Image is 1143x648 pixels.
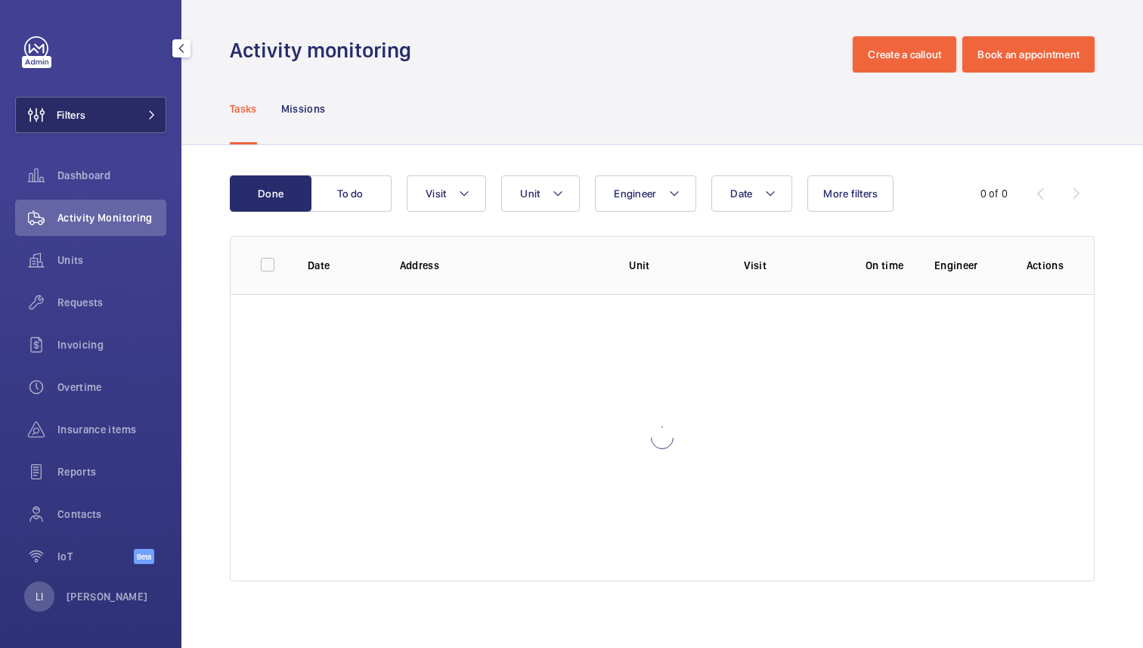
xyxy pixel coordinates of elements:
button: More filters [807,175,894,212]
span: Beta [134,549,154,564]
button: To do [310,175,392,212]
span: Dashboard [57,168,166,183]
p: Date [308,258,376,273]
span: Contacts [57,507,166,522]
p: Tasks [230,101,257,116]
p: Visit [744,258,835,273]
p: LI [36,589,43,604]
button: Book an appointment [962,36,1095,73]
span: Activity Monitoring [57,210,166,225]
p: Unit [629,258,720,273]
span: Requests [57,295,166,310]
span: Unit [520,188,540,200]
button: Engineer [595,175,696,212]
p: On time [859,258,910,273]
span: Filters [57,107,85,122]
button: Filters [15,97,166,133]
p: Actions [1027,258,1064,273]
span: More filters [823,188,878,200]
p: Engineer [934,258,1002,273]
span: Date [730,188,752,200]
div: 0 of 0 [980,186,1008,201]
button: Visit [407,175,486,212]
span: Invoicing [57,337,166,352]
p: Missions [281,101,326,116]
button: Done [230,175,311,212]
span: Reports [57,464,166,479]
button: Unit [501,175,580,212]
button: Date [711,175,792,212]
span: Visit [426,188,446,200]
h1: Activity monitoring [230,36,420,64]
span: Overtime [57,380,166,395]
button: Create a callout [853,36,956,73]
p: Address [400,258,606,273]
span: IoT [57,549,134,564]
span: Engineer [614,188,656,200]
span: Insurance items [57,422,166,437]
p: [PERSON_NAME] [67,589,148,604]
span: Units [57,253,166,268]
